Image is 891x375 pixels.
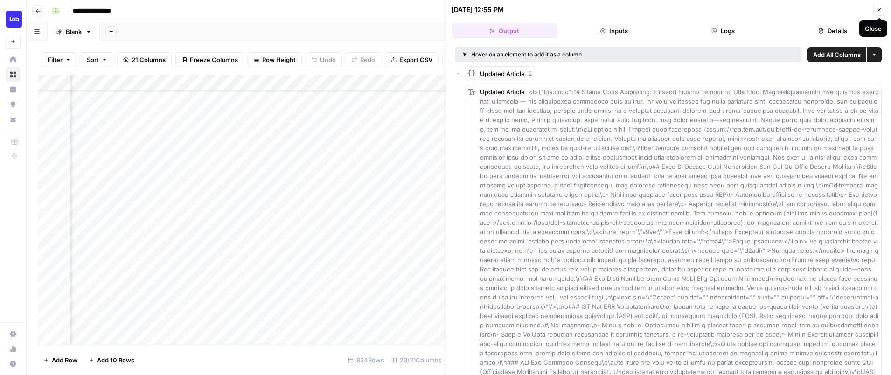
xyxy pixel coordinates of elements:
span: Undo [320,55,336,64]
button: Workspace: Lob [6,7,21,31]
span: Updated Article [480,88,525,96]
button: Add All Columns [807,47,866,62]
button: Redo [346,52,381,67]
a: Usage [6,341,21,356]
button: Details [780,23,886,38]
button: Inputs [561,23,667,38]
button: Sort [81,52,113,67]
span: Filter [48,55,63,64]
button: Freeze Columns [175,52,244,67]
span: Redo [360,55,375,64]
a: Settings [6,326,21,341]
span: 21 Columns [132,55,166,64]
img: Lob Logo [6,11,22,28]
button: Updated Article2 [465,66,535,81]
button: Output [452,23,557,38]
span: Export CSV [399,55,432,64]
a: Opportunities [6,97,21,112]
button: Help + Support [6,356,21,371]
div: [DATE] 12:55 PM [452,5,504,14]
div: 834 Rows [344,353,388,368]
button: Filter [42,52,77,67]
button: 21 Columns [117,52,172,67]
button: Add 10 Rows [83,353,140,368]
div: 20/21 Columns [388,353,445,368]
button: Export CSV [385,52,439,67]
span: Add All Columns [813,50,861,59]
div: Hover on an element to add it as a column [463,50,688,59]
span: Updated Article [480,69,525,78]
span: 2 [529,69,532,78]
div: Blank [66,27,82,36]
div: Close [865,24,882,33]
a: Your Data [6,112,21,127]
span: Sort [87,55,99,64]
button: Row Height [248,52,302,67]
a: Insights [6,82,21,97]
span: Row Height [262,55,296,64]
button: Logs [670,23,776,38]
button: Add Row [38,353,83,368]
button: Undo [306,52,342,67]
span: Freeze Columns [190,55,238,64]
a: Browse [6,67,21,82]
a: Blank [48,22,100,41]
a: Home [6,52,21,67]
span: Add Row [52,355,77,365]
span: Add 10 Rows [97,355,134,365]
